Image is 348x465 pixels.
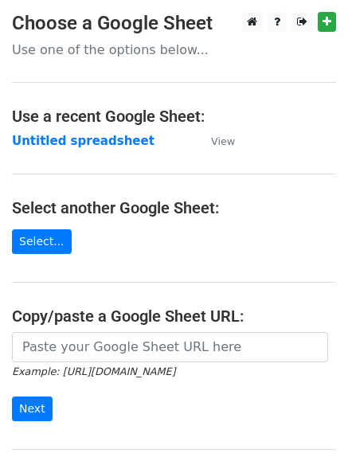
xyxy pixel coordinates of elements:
[12,12,336,35] h3: Choose a Google Sheet
[12,307,336,326] h4: Copy/paste a Google Sheet URL:
[12,397,53,421] input: Next
[12,332,328,362] input: Paste your Google Sheet URL here
[12,198,336,217] h4: Select another Google Sheet:
[211,135,235,147] small: View
[12,134,154,148] a: Untitled spreadsheet
[12,365,175,377] small: Example: [URL][DOMAIN_NAME]
[195,134,235,148] a: View
[12,229,72,254] a: Select...
[12,107,336,126] h4: Use a recent Google Sheet:
[12,41,336,58] p: Use one of the options below...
